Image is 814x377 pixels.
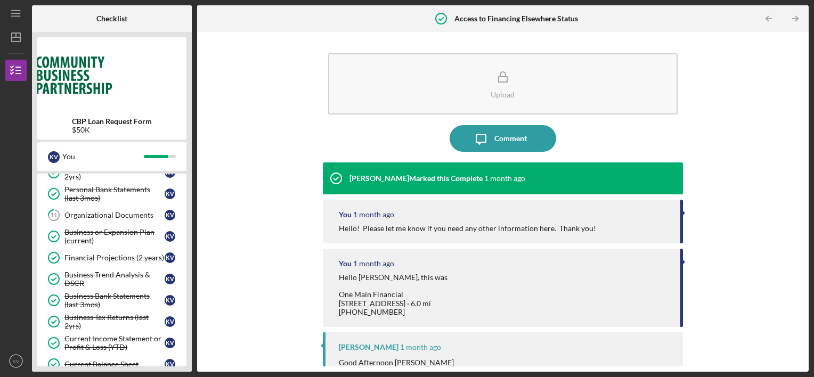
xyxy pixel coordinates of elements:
b: CBP Loan Request Form [72,117,152,126]
div: You [339,210,352,219]
div: Business Bank Statements (last 3mos) [64,292,165,309]
div: Business or Expansion Plan (current) [64,228,165,245]
text: KV [13,358,20,364]
div: K V [165,295,175,306]
a: Current Income Statement or Profit & Loss (YTD)KV [43,332,181,354]
time: 2025-07-24 19:51 [353,259,394,268]
div: K V [165,338,175,348]
div: Business Tax Returns (last 2yrs) [64,313,165,330]
div: Organizational Documents [64,211,165,219]
div: K V [165,188,175,199]
div: Business Trend Analysis & DSCR [64,271,165,288]
div: [PERSON_NAME] Marked this Complete [349,174,483,183]
div: Hello [PERSON_NAME], this was One Main Financial [STREET_ADDRESS] · 6.0 mi [PHONE_NUMBER] [339,273,449,316]
div: K V [165,274,175,284]
time: 2025-07-26 00:15 [353,210,394,219]
div: Upload [491,91,515,99]
a: Business Bank Statements (last 3mos)KV [43,290,181,311]
div: Personal Bank Statements (last 3mos) [64,185,165,202]
div: K V [165,252,175,263]
b: Checklist [96,14,127,23]
div: K V [165,359,175,370]
div: $50K [72,126,152,134]
a: Personal Bank Statements (last 3mos)KV [43,183,181,204]
a: Business or Expansion Plan (current)KV [43,226,181,247]
button: KV [5,350,27,372]
div: Financial Projections (2 years) [64,253,165,262]
button: Upload [328,53,678,114]
time: 2025-07-29 17:24 [484,174,525,183]
a: 11Organizational DocumentsKV [43,204,181,226]
div: You [62,147,144,166]
a: Personal Tax Returns (last 2yrs)KV [43,162,181,183]
div: Current Balance Sheet [64,360,165,368]
div: K V [165,210,175,220]
a: Current Balance SheetKV [43,354,181,375]
a: Business Trend Analysis & DSCRKV [43,268,181,290]
img: Product logo [37,43,186,106]
div: K V [165,231,175,242]
tspan: 11 [51,212,57,219]
p: Good Afternoon [PERSON_NAME] [339,357,599,368]
div: [PERSON_NAME] [339,343,398,351]
div: Comment [494,125,527,152]
a: Financial Projections (2 years)KV [43,247,181,268]
button: Comment [450,125,556,152]
a: Business Tax Returns (last 2yrs)KV [43,311,181,332]
time: 2025-07-24 19:23 [400,343,441,351]
div: Hello! Please let me know if you need any other information here. Thank you! [339,224,596,233]
div: You [339,259,352,268]
div: K V [48,151,60,163]
div: K V [165,316,175,327]
b: Access to Financing Elsewhere Status [454,14,578,23]
div: Current Income Statement or Profit & Loss (YTD) [64,334,165,351]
